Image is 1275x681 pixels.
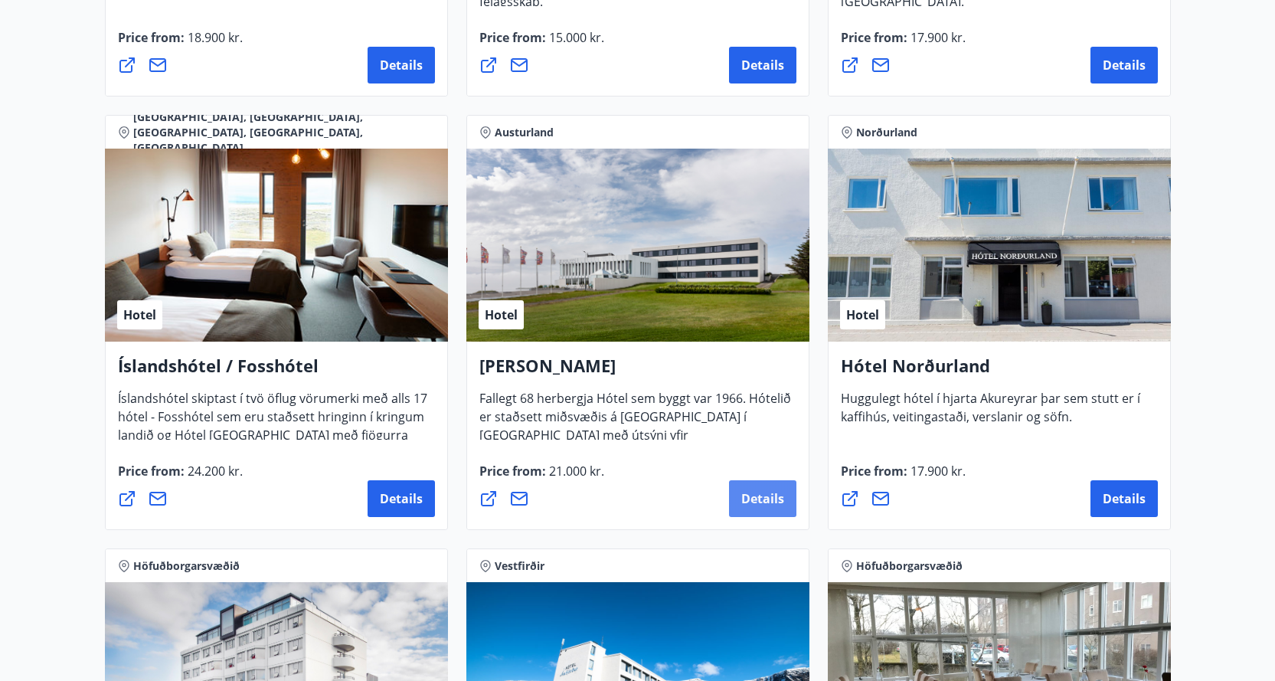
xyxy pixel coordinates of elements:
[841,29,966,58] span: Price from :
[546,29,604,46] span: 15.000 kr.
[1103,57,1146,74] span: Details
[1103,490,1146,507] span: Details
[841,463,966,492] span: Price from :
[118,390,427,474] span: Íslandshótel skiptast í tvö öflug vörumerki með alls 17 hótel - Fosshótel sem eru staðsett hringi...
[133,558,240,574] span: Höfuðborgarsvæðið
[1090,47,1158,83] button: Details
[118,29,243,58] span: Price from :
[479,354,796,389] h4: [PERSON_NAME]
[185,463,243,480] span: 24.200 kr.
[846,306,879,323] span: Hotel
[185,29,243,46] span: 18.900 kr.
[380,57,423,74] span: Details
[907,463,966,480] span: 17.900 kr.
[368,47,435,83] button: Details
[841,354,1158,389] h4: Hótel Norðurland
[495,125,554,140] span: Austurland
[741,57,784,74] span: Details
[907,29,966,46] span: 17.900 kr.
[118,463,243,492] span: Price from :
[368,480,435,517] button: Details
[856,125,917,140] span: Norðurland
[479,463,604,492] span: Price from :
[479,390,791,474] span: Fallegt 68 herbergja Hótel sem byggt var 1966. Hótelið er staðsett miðsvæðis á [GEOGRAPHIC_DATA] ...
[546,463,604,480] span: 21.000 kr.
[841,390,1140,437] span: Huggulegt hótel í hjarta Akureyrar þar sem stutt er í kaffihús, veitingastaði, verslanir og söfn.
[479,29,604,58] span: Price from :
[856,558,963,574] span: Höfuðborgarsvæðið
[495,558,544,574] span: Vestfirðir
[380,490,423,507] span: Details
[1090,480,1158,517] button: Details
[729,480,796,517] button: Details
[741,490,784,507] span: Details
[118,354,435,389] h4: Íslandshótel / Fosshótel
[133,110,435,156] span: [GEOGRAPHIC_DATA], [GEOGRAPHIC_DATA], [GEOGRAPHIC_DATA], [GEOGRAPHIC_DATA], [GEOGRAPHIC_DATA]
[729,47,796,83] button: Details
[123,306,156,323] span: Hotel
[485,306,518,323] span: Hotel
